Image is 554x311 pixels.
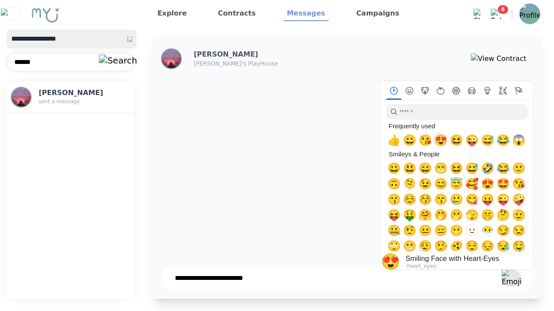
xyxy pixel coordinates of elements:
[39,98,109,105] p: sent a message
[215,6,259,21] a: Contracts
[353,6,403,21] a: Campaigns
[194,49,356,60] h3: [PERSON_NAME]
[39,88,109,98] h3: [PERSON_NAME]
[519,3,540,24] img: Profile
[1,9,26,19] img: Close sidebar
[283,6,329,21] a: Messages
[471,54,526,64] img: View Contract
[194,60,356,68] p: [PERSON_NAME]'s PlayHouse
[12,88,31,107] img: Profile
[491,9,501,19] img: Bell
[99,54,137,67] img: Search
[162,49,181,68] img: Profile
[6,82,134,113] button: Profile[PERSON_NAME]sent a message
[498,5,508,14] span: 8
[473,9,484,19] img: Chat
[154,6,190,21] a: Explore
[502,269,522,287] img: Emoji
